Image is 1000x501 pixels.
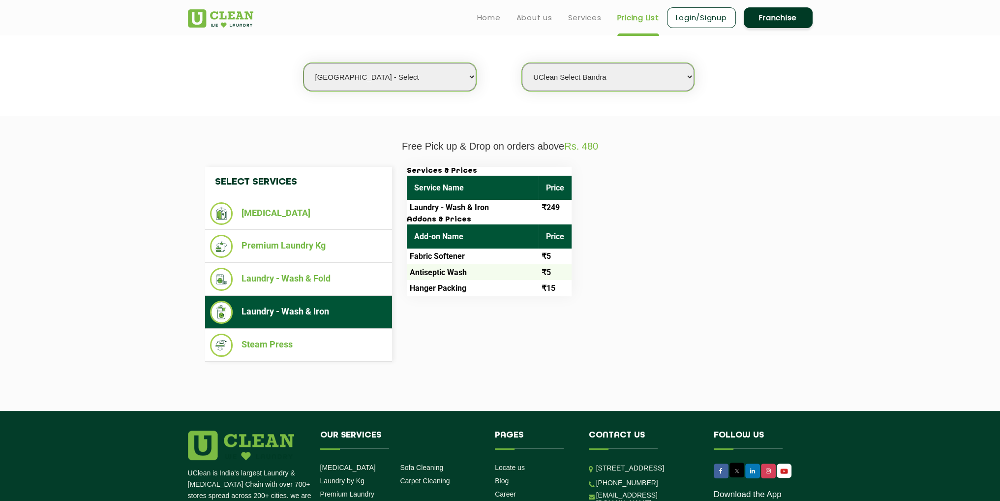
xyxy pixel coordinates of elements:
[407,167,572,176] h3: Services & Prices
[407,280,539,296] td: Hanger Packing
[407,176,539,200] th: Service Name
[210,235,387,258] li: Premium Laundry Kg
[564,141,598,152] span: Rs. 480
[407,216,572,224] h3: Addons & Prices
[188,431,294,460] img: logo.png
[495,464,525,471] a: Locate us
[477,12,501,24] a: Home
[596,479,658,487] a: [PHONE_NUMBER]
[210,202,387,225] li: [MEDICAL_DATA]
[210,301,387,324] li: Laundry - Wash & Iron
[778,466,790,476] img: UClean Laundry and Dry Cleaning
[320,490,375,498] a: Premium Laundry
[667,7,736,28] a: Login/Signup
[589,431,699,449] h4: Contact us
[539,224,572,249] th: Price
[400,477,450,485] a: Carpet Cleaning
[539,176,572,200] th: Price
[400,464,443,471] a: Sofa Cleaning
[407,200,539,216] td: Laundry - Wash & Iron
[210,334,233,357] img: Steam Press
[205,167,392,197] h4: Select Services
[188,9,253,28] img: UClean Laundry and Dry Cleaning
[495,477,509,485] a: Blog
[210,235,233,258] img: Premium Laundry Kg
[744,7,813,28] a: Franchise
[210,202,233,225] img: Dry Cleaning
[320,431,481,449] h4: Our Services
[596,463,699,474] p: [STREET_ADDRESS]
[516,12,552,24] a: About us
[714,431,800,449] h4: Follow us
[617,12,659,24] a: Pricing List
[210,268,387,291] li: Laundry - Wash & Fold
[320,477,364,485] a: Laundry by Kg
[210,301,233,324] img: Laundry - Wash & Iron
[539,280,572,296] td: ₹15
[407,249,539,264] td: Fabric Softener
[210,268,233,291] img: Laundry - Wash & Fold
[539,200,572,216] td: ₹249
[210,334,387,357] li: Steam Press
[714,490,782,500] a: Download the App
[495,490,516,498] a: Career
[495,431,574,449] h4: Pages
[188,141,813,152] p: Free Pick up & Drop on orders above
[320,464,376,471] a: [MEDICAL_DATA]
[539,249,572,264] td: ₹5
[407,264,539,280] td: Antiseptic Wash
[539,264,572,280] td: ₹5
[407,224,539,249] th: Add-on Name
[568,12,602,24] a: Services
